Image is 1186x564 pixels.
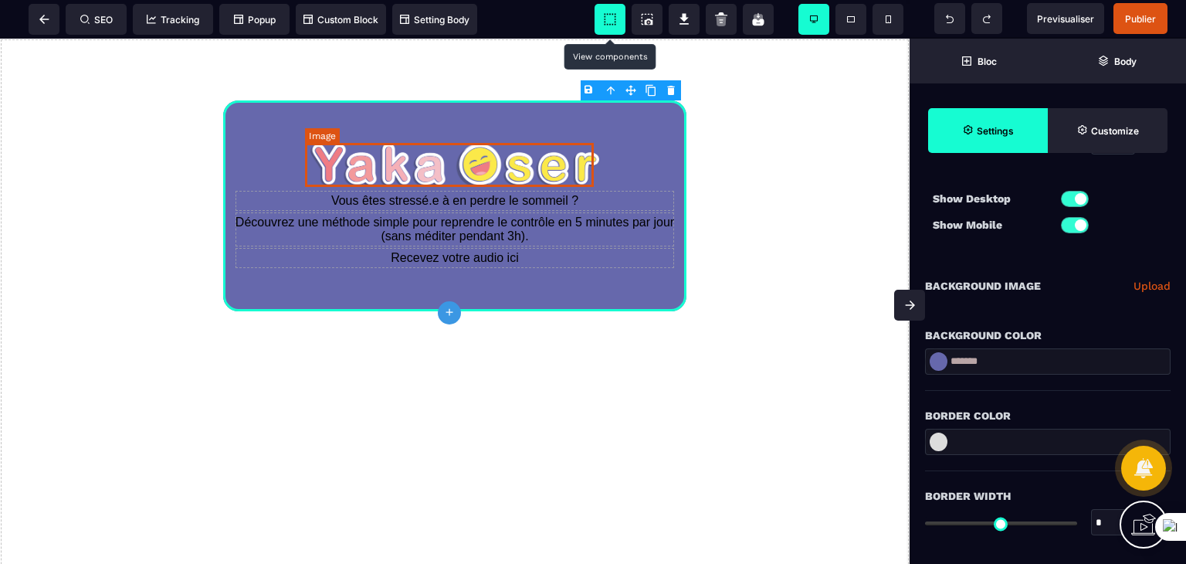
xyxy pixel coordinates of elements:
span: Preview [1027,3,1104,34]
p: Show Desktop [933,189,1048,208]
text: Découvrez une méthode simple pour reprendre le contrôle en 5 minutes par jour (sans méditer penda... [235,173,675,209]
a: Upload [1133,277,1171,295]
p: Show Mobile [933,216,1048,234]
span: Open Blocks [910,39,1048,83]
span: View components [595,4,625,35]
strong: Customize [1091,125,1139,137]
text: Recevez votre audio ici [235,209,675,230]
p: Background Image [925,277,1041,295]
span: Settings [928,108,1048,153]
span: Border Width [925,487,1011,505]
span: Open Style Manager [1048,108,1167,153]
img: Logo YakaOser [310,104,599,148]
span: Custom Block [303,14,378,25]
span: Popup [234,14,276,25]
span: SEO [80,14,113,25]
span: Tracking [147,14,199,25]
span: Open Layer Manager [1048,39,1186,83]
strong: Body [1114,56,1137,67]
span: Previsualiser [1037,13,1094,25]
span: Screenshot [632,4,662,35]
text: Vous êtes stressé.e à en perdre le sommeil ? [235,151,675,173]
div: Background Color [925,326,1171,345]
span: Publier [1125,13,1156,25]
strong: Bloc [978,56,997,67]
span: Setting Body [400,14,469,25]
strong: Settings [977,125,1014,137]
div: Border Color [925,406,1171,425]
